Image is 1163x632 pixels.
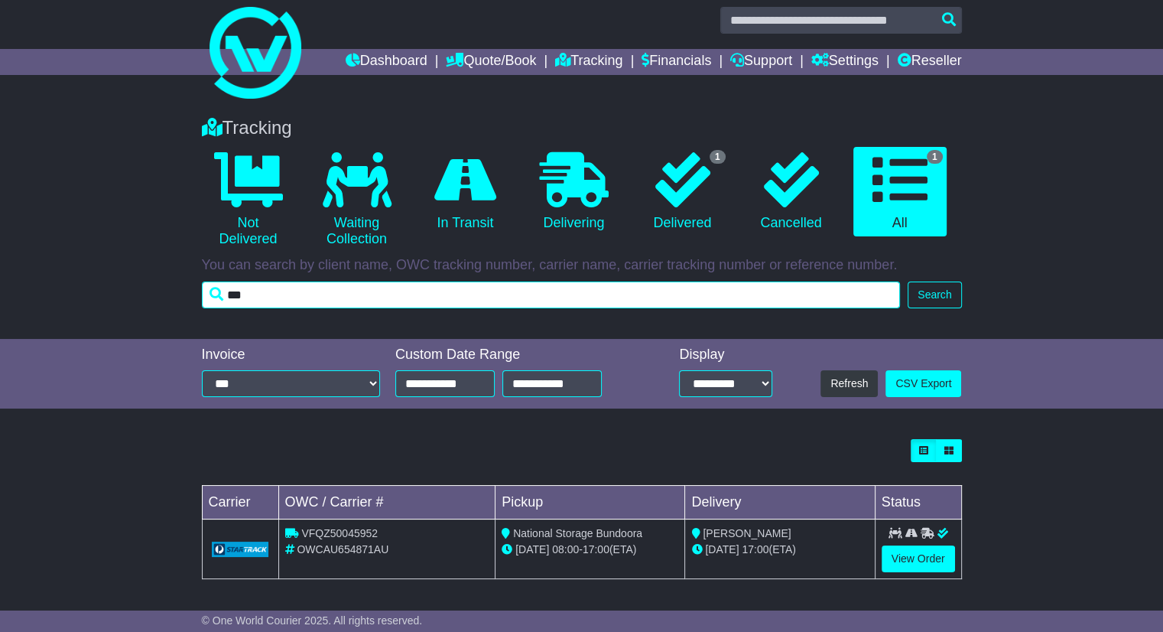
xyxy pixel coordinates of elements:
[202,486,278,520] td: Carrier
[703,527,791,539] span: [PERSON_NAME]
[194,117,970,139] div: Tracking
[710,150,726,164] span: 1
[730,49,792,75] a: Support
[513,527,642,539] span: National Storage Bundoora
[278,486,495,520] td: OWC / Carrier #
[301,527,378,539] span: VFQZ50045952
[515,543,549,555] span: [DATE]
[446,49,536,75] a: Quote/Book
[202,347,381,363] div: Invoice
[820,370,878,397] button: Refresh
[583,543,609,555] span: 17:00
[927,150,943,164] span: 1
[202,614,423,627] span: © One World Courier 2025. All rights reserved.
[882,546,955,572] a: View Order
[742,543,768,555] span: 17:00
[705,543,739,555] span: [DATE]
[502,542,678,558] div: - (ETA)
[212,542,269,557] img: GetCarrierServiceLogo
[642,49,711,75] a: Financials
[685,486,875,520] td: Delivery
[875,486,961,520] td: Status
[691,542,868,558] div: (ETA)
[202,147,295,253] a: Not Delivered
[495,486,685,520] td: Pickup
[885,370,961,397] a: CSV Export
[297,543,388,555] span: OWCAU654871AU
[555,49,622,75] a: Tracking
[679,347,772,363] div: Display
[897,49,961,75] a: Reseller
[346,49,427,75] a: Dashboard
[310,147,404,253] a: Waiting Collection
[853,147,947,237] a: 1 All
[636,147,729,237] a: 1 Delivered
[811,49,879,75] a: Settings
[528,147,621,237] a: Delivering
[552,543,579,555] span: 08:00
[745,147,838,237] a: Cancelled
[908,282,961,308] button: Search
[395,347,638,363] div: Custom Date Range
[419,147,512,237] a: In Transit
[202,257,962,274] p: You can search by client name, OWC tracking number, carrier name, carrier tracking number or refe...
